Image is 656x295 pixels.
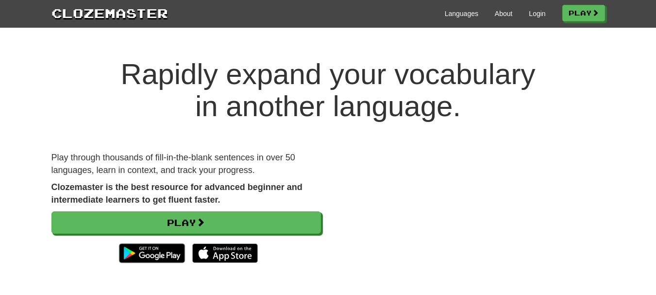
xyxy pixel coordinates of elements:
a: Clozemaster [51,4,168,22]
img: Download_on_the_App_Store_Badge_US-UK_135x40-25178aeef6eb6b83b96f5f2d004eda3bffbb37122de64afbaef7... [192,243,258,263]
img: Get it on Google Play [114,239,189,268]
a: Languages [445,9,478,18]
a: Play [51,211,321,234]
p: Play through thousands of fill-in-the-blank sentences in over 50 languages, learn in context, and... [51,152,321,176]
strong: Clozemaster is the best resource for advanced beginner and intermediate learners to get fluent fa... [51,182,303,205]
a: About [495,9,513,18]
a: Login [529,9,545,18]
a: Play [562,5,605,21]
